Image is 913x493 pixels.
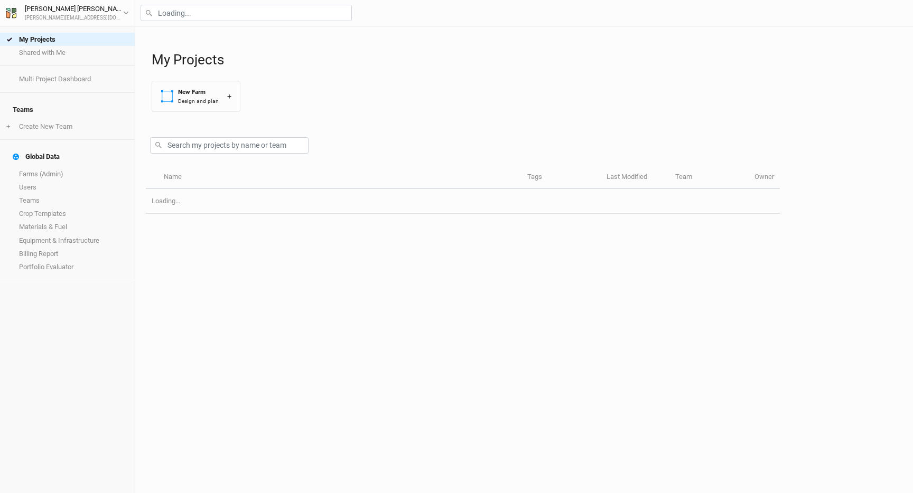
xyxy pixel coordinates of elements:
h4: Teams [6,99,128,120]
button: New FarmDesign and plan+ [152,81,240,112]
th: Owner [749,166,780,189]
td: Loading... [146,189,780,214]
div: [PERSON_NAME][EMAIL_ADDRESS][DOMAIN_NAME] [25,14,123,22]
div: New Farm [178,88,219,97]
span: + [6,122,10,131]
button: [PERSON_NAME] [PERSON_NAME][PERSON_NAME][EMAIL_ADDRESS][DOMAIN_NAME] [5,3,129,22]
th: Team [669,166,749,189]
th: Tags [521,166,601,189]
div: Global Data [13,153,60,161]
div: [PERSON_NAME] [PERSON_NAME] [25,4,123,14]
div: Design and plan [178,97,219,105]
th: Last Modified [601,166,669,189]
input: Loading... [141,5,352,21]
th: Name [157,166,521,189]
div: + [227,91,231,102]
input: Search my projects by name or team [150,137,309,154]
h1: My Projects [152,52,902,68]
